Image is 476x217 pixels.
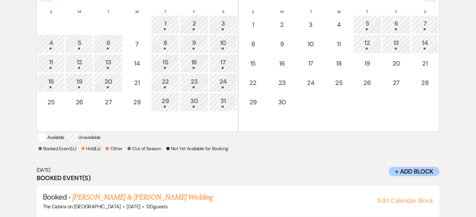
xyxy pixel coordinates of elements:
div: 30 [271,97,293,107]
div: 13 [385,38,407,50]
div: 19 [69,77,90,88]
div: 12 [356,38,378,50]
div: 10 [212,38,233,50]
div: 7 [127,39,147,49]
div: 6 [385,19,407,30]
div: 20 [97,77,119,88]
div: 8 [243,39,264,49]
div: 18 [329,59,349,68]
div: 28 [127,97,147,107]
div: 5 [356,19,378,30]
div: 9 [183,38,205,50]
div: 22 [155,77,176,88]
div: 8 [155,38,176,50]
div: 24 [300,78,321,87]
span: Booked [43,192,67,202]
div: 17 [300,59,321,68]
span: 120 guests [146,203,167,210]
div: 29 [155,96,176,108]
div: 22 [243,78,264,87]
div: 20 [385,59,407,68]
div: 2 [271,20,293,29]
p: Booked Event(s) [38,145,76,152]
div: 28 [415,78,435,87]
h3: Booked Event(s) [37,174,440,182]
th: S [239,2,267,15]
div: 25 [41,97,61,107]
div: 1 [155,19,176,30]
div: 3 [300,20,321,29]
div: 16 [271,59,293,68]
div: 17 [212,57,233,69]
div: 29 [243,97,264,107]
div: 26 [69,97,90,107]
p: Unavailable [69,134,101,141]
span: The Cabins on [GEOGRAPHIC_DATA] [43,203,121,210]
p: Available [38,134,64,141]
th: W [123,2,151,15]
div: 23 [271,78,293,87]
div: 19 [356,59,378,68]
th: T [94,2,122,15]
th: F [180,2,208,15]
div: 9 [271,39,293,49]
div: 1 [243,20,264,29]
h6: [DATE] [37,167,440,174]
div: 12 [69,57,90,69]
span: [DATE] [126,203,140,210]
div: 31 [212,96,233,108]
div: 5 [69,38,90,50]
th: W [325,2,353,15]
th: F [382,2,411,15]
div: 25 [329,78,349,87]
div: 14 [415,38,435,50]
div: 24 [212,77,233,88]
th: S [411,2,439,15]
div: 18 [41,77,61,88]
div: 10 [300,39,321,49]
div: 4 [41,38,61,50]
div: 27 [97,97,119,107]
div: 15 [155,57,176,69]
div: 7 [415,19,435,30]
a: [PERSON_NAME] & [PERSON_NAME] Wedding [72,192,212,203]
div: 13 [97,57,119,69]
div: 14 [127,59,147,68]
div: 30 [183,96,205,108]
th: T [353,2,381,15]
div: 23 [183,77,205,88]
div: 11 [329,39,349,49]
th: S [209,2,237,15]
div: 6 [97,38,119,50]
div: 16 [183,57,205,69]
th: M [268,2,296,15]
th: T [151,2,179,15]
p: Out of Season [127,145,161,152]
div: 26 [356,78,378,87]
div: 2 [183,19,205,30]
div: 4 [329,20,349,29]
div: 27 [385,78,407,87]
p: Not Yet Available for Booking [166,145,228,152]
th: S [38,2,65,15]
th: M [65,2,93,15]
p: Hold(s) [81,145,101,152]
button: + Add Block [389,167,439,176]
p: Other [105,145,122,152]
div: 21 [415,59,435,68]
button: Edit Calendar Block [377,197,433,204]
div: 21 [127,78,147,87]
th: T [297,2,325,15]
div: 11 [41,57,61,69]
div: 15 [243,59,264,68]
div: 3 [212,19,233,30]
